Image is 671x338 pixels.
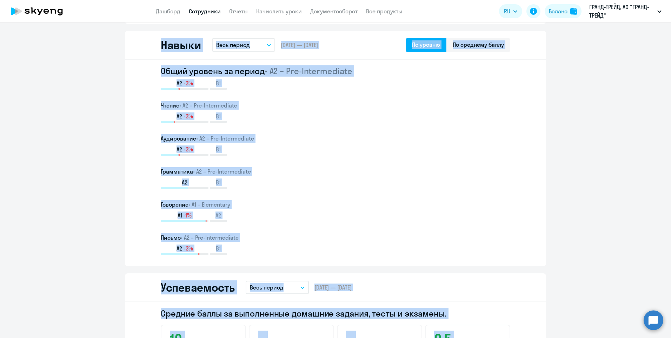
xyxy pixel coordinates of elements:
[156,8,180,15] a: Дашборд
[184,245,193,252] span: -3%
[265,66,352,76] span: • A2 – Pre-Intermediate
[545,4,582,18] button: Балансbalance
[453,40,504,49] div: По среднему баллу
[177,79,182,87] span: A2
[193,168,251,175] span: • A2 – Pre-Intermediate
[586,3,665,20] button: ГРАНД-ТРЕЙД, АО "ГРАНД-ТРЕЙД"
[216,245,221,252] span: B1
[177,245,182,252] span: A2
[161,134,510,143] h3: Аудирование
[161,233,510,242] h3: Письмо
[281,41,318,49] span: [DATE] — [DATE]
[161,308,510,319] h2: Средние баллы за выполненные домашние задания, тесты и экзамены.
[181,234,239,241] span: • A2 – Pre-Intermediate
[215,212,221,219] span: A2
[216,41,250,49] p: Весь период
[161,280,234,294] h2: Успеваемость
[177,112,182,120] span: A2
[179,102,237,109] span: • A2 – Pre-Intermediate
[184,212,192,219] span: -1%
[366,8,403,15] a: Все продукты
[246,281,309,294] button: Весь период
[504,7,510,15] span: RU
[184,79,193,87] span: -3%
[589,3,655,20] p: ГРАНД-ТРЕЙД, АО "ГРАНД-ТРЕЙД"
[314,284,352,291] span: [DATE] — [DATE]
[499,4,522,18] button: RU
[216,79,221,87] span: B1
[212,38,275,52] button: Весь период
[570,8,577,15] img: balance
[256,8,302,15] a: Начислить уроки
[196,135,254,142] span: • A2 – Pre-Intermediate
[161,65,510,77] h2: Общий уровень за период
[188,201,230,208] span: • A1 – Elementary
[182,178,187,186] span: A2
[184,145,193,153] span: -3%
[161,167,510,176] h3: Грамматика
[216,178,221,186] span: B1
[412,40,440,49] div: По уровню
[161,101,510,110] h3: Чтение
[216,112,221,120] span: B1
[184,112,193,120] span: -3%
[549,7,567,15] div: Баланс
[161,38,201,52] h2: Навыки
[250,283,284,292] p: Весь период
[178,212,182,219] span: A1
[216,145,221,153] span: B1
[177,145,182,153] span: A2
[229,8,248,15] a: Отчеты
[189,8,221,15] a: Сотрудники
[310,8,358,15] a: Документооборот
[161,200,510,209] h3: Говорение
